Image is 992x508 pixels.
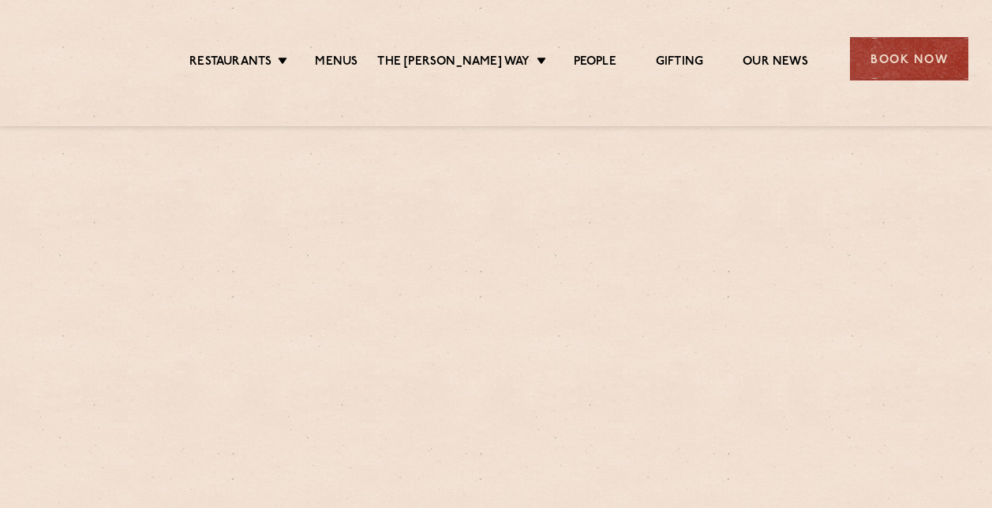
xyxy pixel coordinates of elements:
[574,54,616,72] a: People
[189,54,271,72] a: Restaurants
[656,54,703,72] a: Gifting
[315,54,357,72] a: Menus
[850,37,968,80] div: Book Now
[377,54,530,72] a: The [PERSON_NAME] Way
[743,54,808,72] a: Our News
[24,15,155,103] img: svg%3E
